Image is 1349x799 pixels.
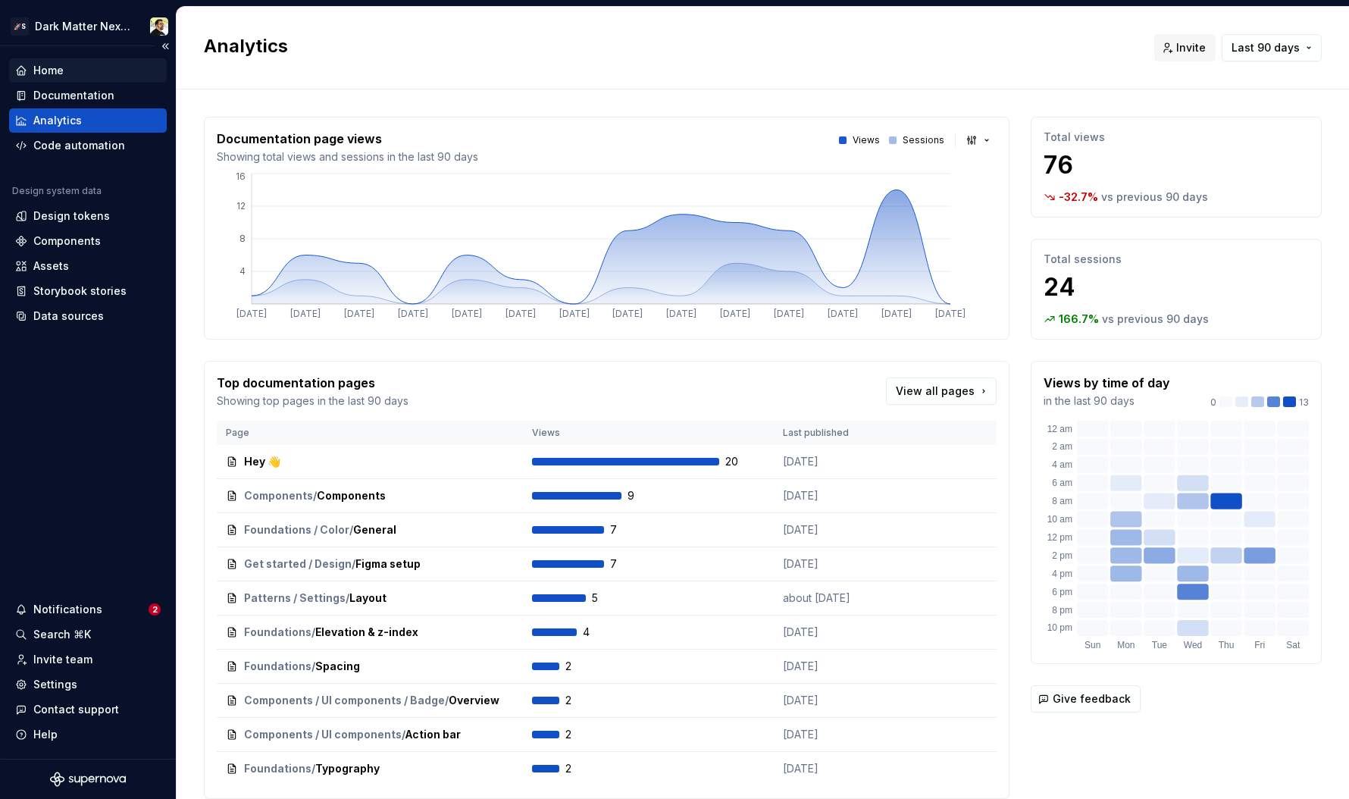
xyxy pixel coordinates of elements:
p: about [DATE] [783,591,897,606]
p: [DATE] [783,454,897,469]
tspan: 4 [239,265,246,277]
p: [DATE] [783,488,897,503]
div: 🚀S [11,17,29,36]
span: 2 [565,659,605,674]
p: [DATE] [783,625,897,640]
span: / [445,693,449,708]
tspan: [DATE] [666,308,696,319]
text: 4 pm [1052,569,1072,579]
span: / [311,761,315,776]
span: / [346,591,349,606]
div: Documentation [33,88,114,103]
h2: Analytics [204,34,1136,58]
text: 12 am [1047,424,1072,434]
a: Settings [9,672,167,697]
tspan: [DATE] [452,308,482,319]
tspan: [DATE] [344,308,374,319]
span: 20 [725,454,765,469]
tspan: 16 [236,171,246,182]
p: [DATE] [783,761,897,776]
button: Help [9,722,167,747]
span: Foundations / Color [244,522,349,537]
button: Last 90 days [1222,34,1322,61]
tspan: [DATE] [612,308,643,319]
span: 7 [610,556,649,572]
span: 9 [628,488,667,503]
span: / [311,625,315,640]
text: 8 pm [1052,605,1072,616]
text: 12 pm [1047,532,1072,543]
th: Last published [774,421,906,445]
button: Contact support [9,697,167,722]
button: Notifications2 [9,597,167,622]
p: Total sessions [1044,252,1309,267]
div: Contact support [33,702,119,717]
div: Code automation [33,138,125,153]
tspan: 12 [236,200,246,211]
div: Home [33,63,64,78]
span: Figma setup [355,556,421,572]
text: 10 am [1047,514,1072,525]
p: -32.7 % [1059,190,1098,205]
div: Notifications [33,602,102,617]
a: Components [9,229,167,253]
span: 5 [592,591,631,606]
div: Components [33,233,101,249]
tspan: [DATE] [828,308,858,319]
a: Design tokens [9,204,167,228]
p: 24 [1044,272,1309,302]
span: Foundations [244,761,311,776]
tspan: [DATE] [290,308,321,319]
p: 0 [1210,396,1216,409]
div: Search ⌘K [33,627,91,642]
div: Assets [33,258,69,274]
span: 4 [583,625,622,640]
p: [DATE] [783,727,897,742]
a: Storybook stories [9,279,167,303]
span: Components [244,488,313,503]
div: Storybook stories [33,284,127,299]
span: Last 90 days [1232,40,1300,55]
span: Foundations [244,659,311,674]
text: Fri [1254,640,1265,650]
text: Mon [1117,640,1135,650]
p: 76 [1044,150,1309,180]
a: Home [9,58,167,83]
div: 13 [1210,396,1309,409]
a: Data sources [9,304,167,328]
span: Patterns / Settings [244,591,346,606]
tspan: [DATE] [505,308,536,319]
p: in the last 90 days [1044,393,1170,409]
tspan: [DATE] [774,308,804,319]
a: Assets [9,254,167,278]
span: / [313,488,317,503]
text: Wed [1184,640,1202,650]
div: Design system data [12,185,102,197]
span: 2 [565,727,605,742]
span: Give feedback [1053,691,1131,707]
div: Settings [33,677,77,692]
div: Analytics [33,113,82,128]
p: [DATE] [783,693,897,708]
p: 166.7 % [1059,312,1099,327]
span: / [352,556,355,572]
tspan: [DATE] [881,308,912,319]
button: Collapse sidebar [155,36,176,57]
p: vs previous 90 days [1102,312,1209,327]
span: 2 [565,693,605,708]
a: Invite team [9,647,167,672]
span: Hey 👋 [244,454,280,469]
span: 2 [565,761,605,776]
a: Analytics [9,108,167,133]
a: View all pages [886,378,997,405]
text: 2 pm [1052,550,1072,561]
p: Total views [1044,130,1309,145]
span: Components / UI components [244,727,402,742]
span: Layout [349,591,387,606]
button: Invite [1154,34,1216,61]
p: [DATE] [783,522,897,537]
p: vs previous 90 days [1101,190,1208,205]
text: 4 am [1052,459,1072,470]
div: Dark Matter Next Gen [35,19,132,34]
span: / [311,659,315,674]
